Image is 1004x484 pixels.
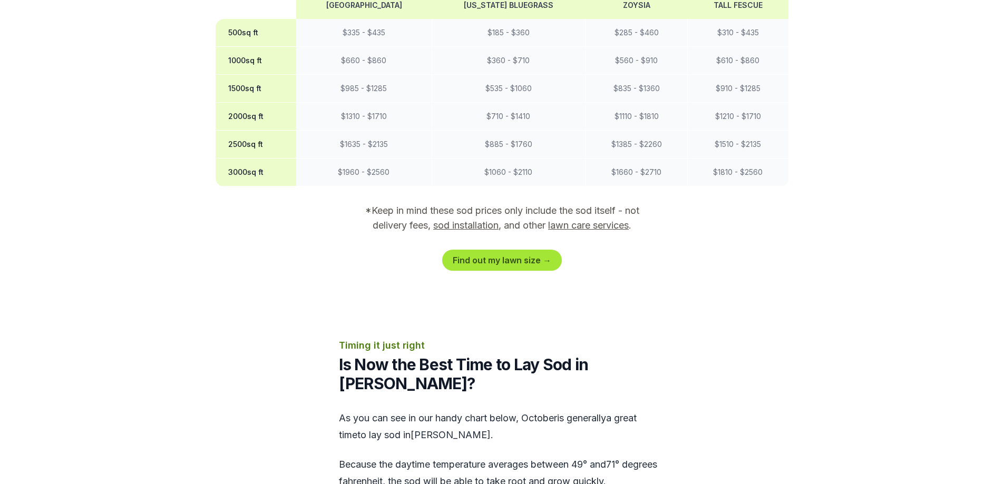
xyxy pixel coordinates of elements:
[296,75,432,103] td: $ 985 - $ 1285
[432,159,586,186] td: $ 1060 - $ 2110
[548,220,629,231] a: lawn care services
[296,103,432,131] td: $ 1310 - $ 1710
[586,159,688,186] td: $ 1660 - $ 2710
[296,131,432,159] td: $ 1635 - $ 2135
[688,103,788,131] td: $ 1210 - $ 1710
[586,103,688,131] td: $ 1110 - $ 1810
[521,412,557,423] span: october
[688,75,788,103] td: $ 910 - $ 1285
[442,250,562,271] a: Find out my lawn size →
[432,103,586,131] td: $ 710 - $ 1410
[339,355,666,393] h2: Is Now the Best Time to Lay Sod in [PERSON_NAME]?
[296,19,432,47] td: $ 335 - $ 435
[586,75,688,103] td: $ 835 - $ 1360
[688,131,788,159] td: $ 1510 - $ 2135
[432,75,586,103] td: $ 535 - $ 1060
[216,19,297,47] th: 500 sq ft
[432,131,586,159] td: $ 885 - $ 1760
[216,103,297,131] th: 2000 sq ft
[216,131,297,159] th: 2500 sq ft
[586,19,688,47] td: $ 285 - $ 460
[350,203,654,233] p: *Keep in mind these sod prices only include the sod itself - not delivery fees, , and other .
[586,131,688,159] td: $ 1385 - $ 2260
[688,19,788,47] td: $ 310 - $ 435
[339,338,666,353] p: Timing it just right
[216,47,297,75] th: 1000 sq ft
[216,159,297,186] th: 3000 sq ft
[296,47,432,75] td: $ 660 - $ 860
[296,159,432,186] td: $ 1960 - $ 2560
[586,47,688,75] td: $ 560 - $ 910
[216,75,297,103] th: 1500 sq ft
[432,47,586,75] td: $ 360 - $ 710
[688,159,788,186] td: $ 1810 - $ 2560
[688,47,788,75] td: $ 610 - $ 860
[433,220,499,231] a: sod installation
[432,19,586,47] td: $ 185 - $ 360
